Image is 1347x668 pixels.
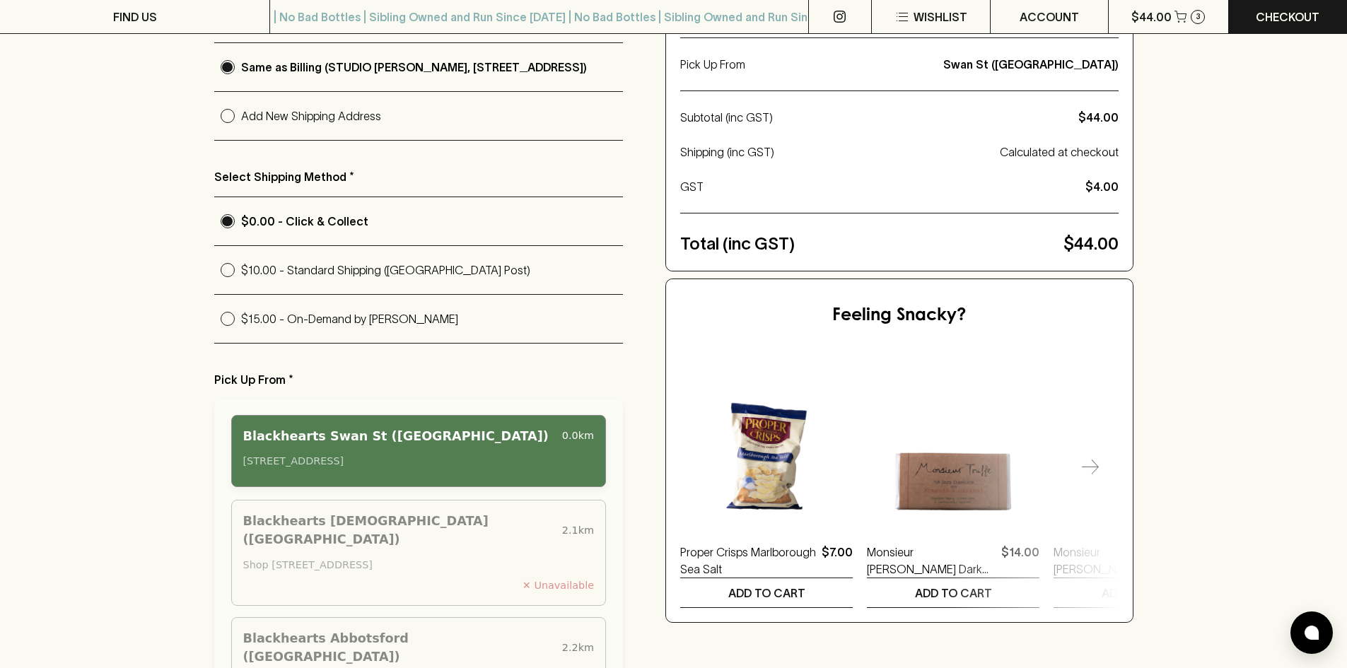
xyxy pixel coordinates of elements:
[915,585,992,602] p: ADD TO CART
[243,558,595,573] div: Shop [STREET_ADDRESS]
[241,213,624,230] p: $0.00 - Click & Collect
[680,178,1080,195] p: GST
[243,454,595,469] div: [STREET_ADDRESS]
[214,371,624,388] p: Pick Up From *
[562,629,594,667] div: 2.2 km
[914,8,967,25] p: Wishlist
[1001,544,1039,578] p: $14.00
[231,415,607,487] div: Blackhearts Swan St ([GEOGRAPHIC_DATA])0.0km[STREET_ADDRESS]
[867,544,996,578] a: Monsieur [PERSON_NAME] Dark Chocolate with Almonds & Caramel
[1196,13,1201,20] p: 3
[113,8,157,25] p: FIND US
[243,427,556,445] div: Blackhearts Swan St ([GEOGRAPHIC_DATA])
[241,262,624,279] p: $10.00 - Standard Shipping ([GEOGRAPHIC_DATA] Post)
[822,544,853,578] p: $7.00
[1054,544,1182,578] a: Monsieur [PERSON_NAME] Milk Chocolate With Honeycomb Bar
[241,59,624,76] p: Same as Billing (STUDIO [PERSON_NAME], [STREET_ADDRESS])
[680,544,816,578] a: Proper Crisps Marlborough Sea Salt
[832,305,966,327] h5: Feeling Snacky?
[1102,585,1179,602] p: ADD TO CART
[728,585,805,602] p: ADD TO CART
[241,107,624,124] p: Add New Shipping Address
[214,168,624,185] p: Select Shipping Method *
[943,56,1119,73] p: Swan St ([GEOGRAPHIC_DATA])
[1020,8,1079,25] p: ACCOUNT
[680,231,1058,257] p: Total (inc GST)
[1054,578,1226,607] button: ADD TO CART
[680,56,938,73] p: Pick Up From
[680,358,853,530] img: Proper Crisps Marlborough Sea Salt
[562,427,594,445] div: 0.0 km
[1305,626,1319,640] img: bubble-icon
[231,500,607,606] div: Blackhearts [DEMOGRAPHIC_DATA] ([GEOGRAPHIC_DATA])2.1kmShop [STREET_ADDRESS]✕ Unavailable
[680,143,994,160] p: Shipping (inc GST)
[1063,231,1119,257] p: $44.00
[1131,8,1172,25] p: $44.00
[243,512,556,549] div: Blackhearts [DEMOGRAPHIC_DATA] ([GEOGRAPHIC_DATA])
[1085,178,1119,195] p: $4.00
[680,109,1073,126] p: Subtotal (inc GST)
[867,578,1039,607] button: ADD TO CART
[1000,143,1119,160] p: Calculated at checkout
[241,310,624,327] p: $15.00 - On-Demand by [PERSON_NAME]
[1256,8,1319,25] p: Checkout
[243,629,556,667] div: Blackhearts Abbotsford ([GEOGRAPHIC_DATA])
[243,578,595,594] div: ✕ Unavailable
[680,578,853,607] button: ADD TO CART
[562,512,594,549] div: 2.1 km
[1078,109,1119,126] p: $44.00
[867,358,1039,530] img: Monsieur Truffe Dark Chocolate with Almonds & Caramel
